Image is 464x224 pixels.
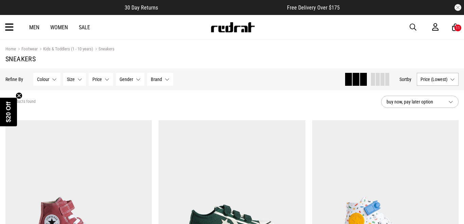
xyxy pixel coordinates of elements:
span: by [407,77,411,82]
span: 30 Day Returns [125,4,158,11]
a: 11 [452,24,459,31]
span: Free Delivery Over $175 [287,4,340,11]
a: Sneakers [93,46,114,53]
span: Price (Lowest) [421,77,447,82]
span: Colour [37,77,49,82]
span: Gender [120,77,133,82]
p: Refine By [5,77,23,82]
button: Close teaser [16,92,22,99]
button: Gender [116,73,144,86]
button: Price [89,73,113,86]
button: Sortby [399,75,411,83]
img: Redrat logo [210,22,255,32]
iframe: Customer reviews powered by Trustpilot [172,4,273,11]
h1: Sneakers [5,55,459,63]
button: Brand [147,73,173,86]
div: 11 [456,26,460,30]
button: Price (Lowest) [417,73,459,86]
span: 41 products found [5,99,36,105]
span: Brand [151,77,162,82]
a: Home [5,46,16,51]
button: Colour [33,73,60,86]
a: Women [50,24,68,31]
span: $20 Off [5,101,12,122]
button: buy now, pay later option [381,96,459,108]
button: Size [63,73,86,86]
a: Footwear [16,46,38,53]
span: Size [67,77,75,82]
span: buy now, pay later option [387,98,443,106]
a: Sale [79,24,90,31]
a: Men [29,24,39,31]
span: Price [92,77,102,82]
a: Kids & Toddlers (1 - 10 years) [38,46,93,53]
